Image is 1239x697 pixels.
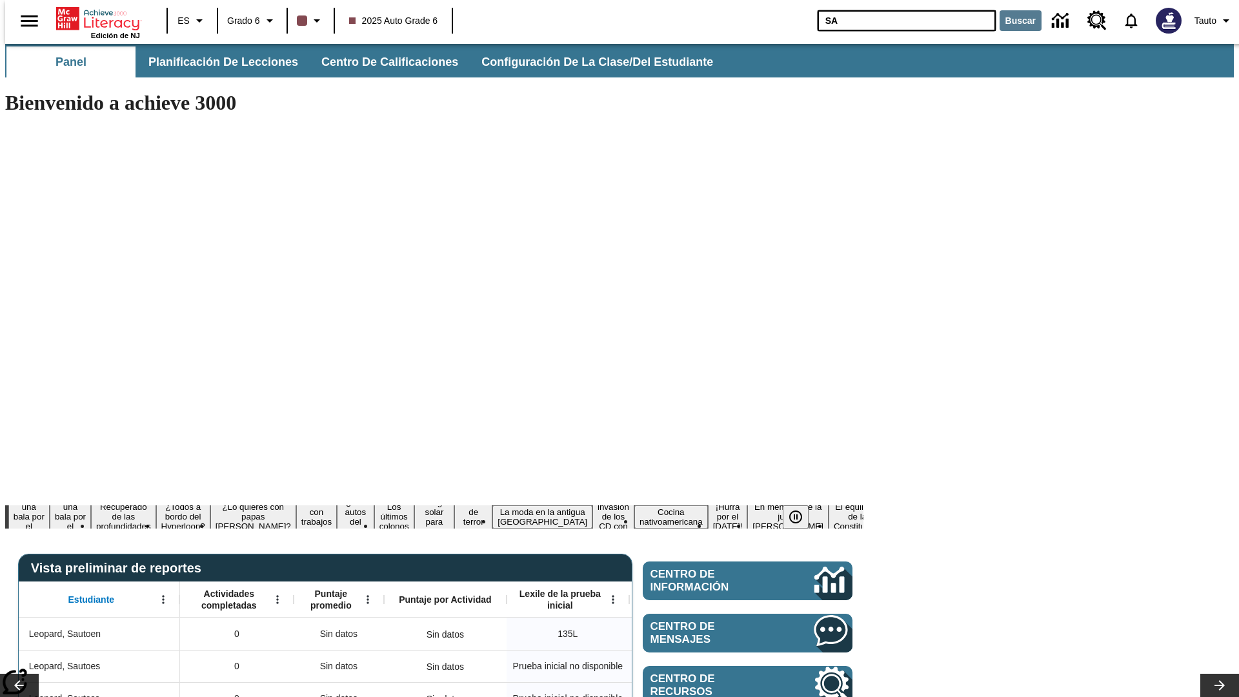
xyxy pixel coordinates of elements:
[603,590,623,609] button: Abrir menú
[650,568,771,594] span: Centro de información
[56,6,140,32] a: Portada
[471,46,723,77] button: Configuración de la clase/del estudiante
[294,650,384,682] div: Sin datos, Leopard, Sautoes
[481,55,713,70] span: Configuración de la clase/del estudiante
[513,660,623,673] span: Prueba inicial no disponible, Leopard, Sautoes
[349,14,438,28] span: 2025 Auto Grade 6
[1200,674,1239,697] button: Carrusel de lecciones, seguir
[1148,4,1189,37] button: Escoja un nuevo avatar
[414,496,455,538] button: Diapositiva 9 Energía solar para todos
[314,621,364,647] span: Sin datos
[374,500,414,533] button: Diapositiva 8 Los últimos colonos
[314,653,364,680] span: Sin datos
[31,561,208,576] span: Vista preliminar de reportes
[643,614,852,652] a: Centro de mensajes
[292,9,330,32] button: El color de la clase es café oscuro. Cambiar el color de la clase.
[708,500,748,533] button: Diapositiva 14 ¡Hurra por el Día de la Constitución!
[818,10,996,31] input: Buscar campo
[177,14,190,28] span: ES
[210,500,296,533] button: Diapositiva 5 ¿Lo quieres con papas fritas?
[222,9,283,32] button: Grado: Grado 6, Elige un grado
[68,594,115,605] span: Estudiante
[592,490,634,543] button: Diapositiva 12 La invasión de los CD con Internet
[6,46,136,77] button: Panel
[294,618,384,650] div: Sin datos, Leopard, Sautoen
[180,618,294,650] div: 0, Leopard, Sautoen
[10,2,48,40] button: Abrir el menú lateral
[300,588,362,611] span: Puntaje promedio
[234,627,239,641] span: 0
[358,590,378,609] button: Abrir menú
[747,500,829,533] button: Diapositiva 15 En memoria de la jueza O'Connor
[1080,3,1114,38] a: Centro de recursos, Se abrirá en una pestaña nueva.
[268,590,287,609] button: Abrir menú
[91,500,156,533] button: Diapositiva 3 Recuperado de las profundidades
[296,496,337,538] button: Diapositiva 6 Niños con trabajos sucios
[783,505,809,529] button: Pausar
[5,44,1234,77] div: Subbarra de navegación
[154,590,173,609] button: Abrir menú
[138,46,308,77] button: Planificación de lecciones
[180,650,294,682] div: 0, Leopard, Sautoes
[172,9,213,32] button: Lenguaje: ES, Selecciona un idioma
[5,91,863,115] h1: Bienvenido a achieve 3000
[186,588,272,611] span: Actividades completadas
[5,46,725,77] div: Subbarra de navegación
[156,500,210,533] button: Diapositiva 4 ¿Todos a bordo del Hyperloop?
[454,486,492,548] button: Diapositiva 10 La historia de terror del tomate
[558,627,578,641] span: 135 Lexile, Leopard, Sautoen
[1194,14,1216,28] span: Tauto
[321,55,458,70] span: Centro de calificaciones
[420,621,470,647] div: Sin datos, Leopard, Sautoen
[29,660,101,673] span: Leopard, Sautoes
[1000,10,1042,31] button: Buscar
[643,561,852,600] a: Centro de información
[1189,9,1239,32] button: Perfil/Configuración
[8,490,50,543] button: Diapositiva 1 Como una bala por el sendero
[492,505,592,529] button: Diapositiva 11 La moda en la antigua Roma
[311,46,468,77] button: Centro de calificaciones
[634,505,708,529] button: Diapositiva 13 Cocina nativoamericana
[55,55,86,70] span: Panel
[399,594,491,605] span: Puntaje por Actividad
[783,505,821,529] div: Pausar
[234,660,239,673] span: 0
[650,620,776,646] span: Centro de mensajes
[420,654,470,680] div: Sin datos, Leopard, Sautoes
[227,14,260,28] span: Grado 6
[1156,8,1182,34] img: Avatar
[56,5,140,39] div: Portada
[50,490,91,543] button: Diapositiva 2 Como una bala por el sendero
[1044,3,1080,39] a: Centro de información
[1114,4,1148,37] a: Notificaciones
[829,500,886,533] button: Diapositiva 16 El equilibrio de la Constitución
[91,32,140,39] span: Edición de NJ
[337,496,374,538] button: Diapositiva 7 ¿Los autos del futuro?
[148,55,298,70] span: Planificación de lecciones
[29,627,101,641] span: Leopard, Sautoen
[513,588,607,611] span: Lexile de la prueba inicial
